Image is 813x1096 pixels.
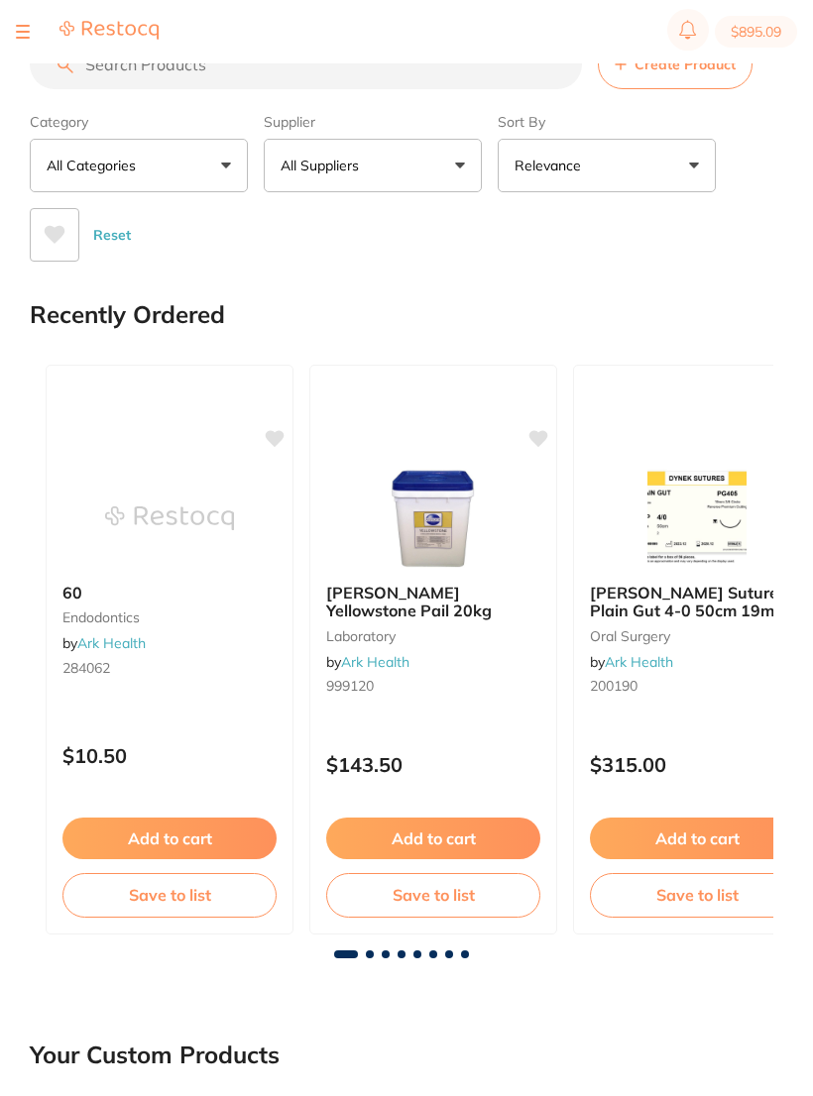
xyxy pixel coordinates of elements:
span: by [326,653,409,671]
a: Ark Health [341,653,409,671]
button: Add to cart [590,818,804,859]
label: Sort By [498,113,716,131]
h2: Your Custom Products [30,1041,280,1069]
small: 284062 [62,660,277,676]
b: Dynek Sutures Plain Gut 4-0 50cm 19mm 3/8 Circle R/C-P (PG405) - BX36 [590,584,804,620]
a: Ark Health [605,653,673,671]
img: Dynek Sutures Plain Gut 4-0 50cm 19mm 3/8 Circle R/C-P (PG405) - BX36 [633,469,761,568]
button: Add to cart [62,818,277,859]
p: All Categories [47,156,144,175]
button: All Categories [30,139,248,192]
button: Save to list [590,873,804,917]
small: laboratory [326,628,540,644]
span: by [590,653,673,671]
p: Relevance [515,156,589,175]
a: Restocq Logo [59,20,159,44]
button: Relevance [498,139,716,192]
input: Search Products [30,40,582,89]
p: All Suppliers [281,156,367,175]
span: by [62,634,146,652]
small: 999120 [326,678,540,694]
small: oral surgery [590,628,804,644]
a: Ark Health [77,634,146,652]
span: Create Product [635,56,736,72]
label: Category [30,113,248,131]
p: $10.50 [62,744,277,767]
button: All Suppliers [264,139,482,192]
img: Ainsworth Yellowstone Pail 20kg [369,469,498,568]
button: Reset [87,208,137,262]
b: Ainsworth Yellowstone Pail 20kg [326,584,540,620]
p: $315.00 [590,753,804,776]
img: 60 [105,469,234,568]
button: $895.09 [715,16,797,48]
img: Restocq Logo [59,20,159,41]
h2: Recently Ordered [30,301,225,329]
label: Supplier [264,113,482,131]
button: Create Product [598,40,753,89]
button: Add to cart [326,818,540,859]
p: $143.50 [326,753,540,776]
button: Save to list [326,873,540,917]
button: Save to list [62,873,277,917]
small: endodontics [62,609,277,625]
small: 200190 [590,678,804,694]
b: 60 [62,584,277,602]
